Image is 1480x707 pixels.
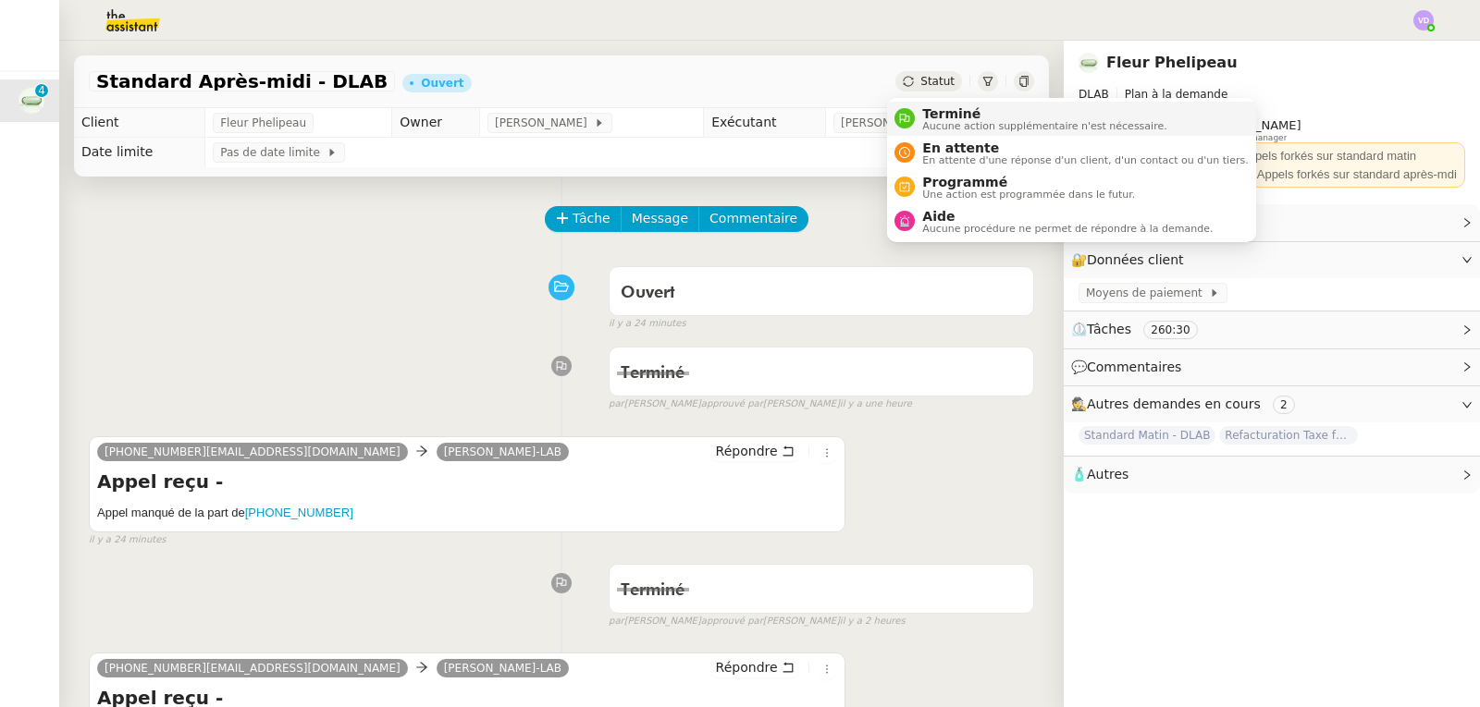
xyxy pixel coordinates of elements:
div: 💬Commentaires [1064,349,1480,385]
span: Autres [1087,467,1128,481]
div: 📞 Standard à partir de 13H --> Appels forkés sur standard après-mdi [1086,165,1458,184]
span: Une action est programmée dans le futur. [922,189,1135,200]
span: Tâches [1087,322,1131,336]
button: Répondre [709,441,801,461]
button: Tâche [545,206,622,232]
span: approuvé par [701,614,763,629]
div: 🧴Autres [1064,457,1480,493]
span: Aucune procédure ne permet de répondre à la demande. [922,224,1213,234]
button: Commentaire [698,206,808,232]
td: Exécutant [704,108,826,138]
button: Répondre [709,657,801,677]
span: Terminé [922,106,1166,121]
span: ⏲️ [1071,322,1213,336]
h5: Appel manqué de la part de [97,504,837,522]
td: Owner [392,108,480,138]
nz-tag: 260:30 [1143,321,1197,339]
span: Standard Matin - DLAB [1079,426,1215,445]
span: En attente d'une réponse d'un client, d'un contact ou d'un tiers. [922,155,1248,165]
span: Répondre [716,442,778,460]
div: ⚙️Procédures [1064,204,1480,240]
a: [PHONE_NUMBER] [245,506,353,519]
span: Aide [922,209,1213,224]
td: Client [74,108,205,138]
span: En attente [922,140,1248,155]
nz-badge-sup: 4 [35,84,48,97]
button: Message [621,206,699,232]
span: il y a 2 heures [840,614,906,629]
span: Statut [920,75,955,88]
span: [PHONE_NUMBER][EMAIL_ADDRESS][DOMAIN_NAME] [105,662,401,675]
span: 💬 [1071,360,1190,374]
span: Programmé [922,175,1135,189]
span: Commentaire [709,208,797,229]
span: Plan à la demande [1125,88,1228,101]
span: il y a 24 minutes [89,532,166,548]
img: svg [1413,10,1434,30]
span: Refacturation Taxe foncière 2025 [1219,426,1358,445]
span: Autres demandes en cours [1087,396,1261,411]
div: 🕵️Autres demandes en cours 2 [1064,386,1480,422]
p: 4 [38,84,45,101]
span: [PERSON_NAME] [495,114,594,132]
span: il y a une heure [840,396,912,412]
span: approuvé par [701,396,763,412]
span: Aucune action supplémentaire n'est nécessaire. [922,121,1166,131]
span: Commentaires [1087,360,1181,374]
span: DLAB [1079,88,1109,101]
span: Pas de date limite [220,143,327,162]
a: [PERSON_NAME]-LAB [437,660,569,677]
div: ⏲️Tâches 260:30 [1064,311,1480,347]
span: [PERSON_NAME] [841,114,940,132]
span: Moyens de paiement [1086,284,1209,302]
nz-tag: 2 [1273,396,1295,414]
span: Message [632,208,688,229]
td: Date limite [74,138,205,167]
span: Ouvert [621,285,675,301]
small: [PERSON_NAME] [PERSON_NAME] [609,614,906,629]
span: Données client [1087,252,1184,267]
div: Ouvert [421,78,463,89]
img: 7f9b6497-4ade-4d5b-ae17-2cbe23708554 [1079,53,1099,73]
small: [PERSON_NAME] [PERSON_NAME] [609,396,912,412]
span: Standard Après-midi - DLAB [96,72,388,91]
span: Tâche [573,208,610,229]
span: Fleur Phelipeau [220,114,306,132]
span: [PHONE_NUMBER][EMAIL_ADDRESS][DOMAIN_NAME] [105,445,401,458]
a: Fleur Phelipeau [1106,54,1238,71]
span: il y a 24 minutes [609,316,686,332]
span: Terminé [621,582,684,599]
span: par [609,396,624,412]
span: Répondre [716,658,778,677]
div: 📞 Standard jusqu'à 13H --> Appels forkés sur standard matin [1086,147,1458,165]
a: [PERSON_NAME]-LAB [437,444,569,460]
span: 🔐 [1071,250,1191,271]
span: 🧴 [1071,467,1128,481]
div: 🔐Données client [1064,242,1480,278]
span: par [609,614,624,629]
img: 7f9b6497-4ade-4d5b-ae17-2cbe23708554 [18,88,44,114]
span: Terminé [621,365,684,382]
span: 🕵️ [1071,396,1302,411]
h4: Appel reçu - [97,469,837,494]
